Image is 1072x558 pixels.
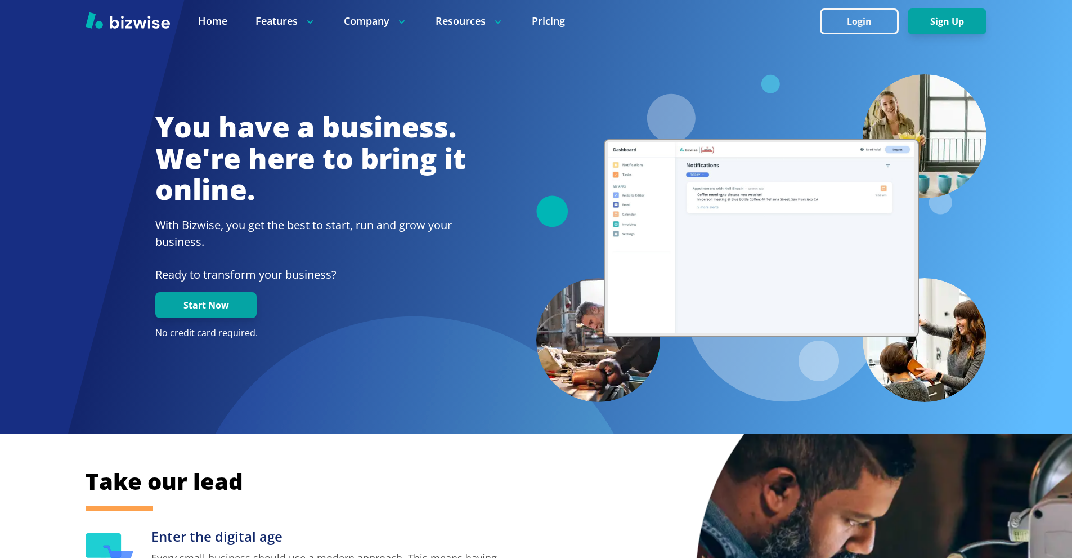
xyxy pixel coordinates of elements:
[86,466,930,497] h2: Take our lead
[908,8,986,34] button: Sign Up
[151,528,508,546] h3: Enter the digital age
[820,16,908,27] a: Login
[436,14,504,28] p: Resources
[344,14,407,28] p: Company
[155,111,466,206] h1: You have a business. We're here to bring it online.
[198,14,227,28] a: Home
[255,14,316,28] p: Features
[908,16,986,27] a: Sign Up
[155,266,466,283] p: Ready to transform your business?
[155,327,466,340] p: No credit card required.
[155,217,466,251] h2: With Bizwise, you get the best to start, run and grow your business.
[820,8,899,34] button: Login
[155,300,257,311] a: Start Now
[86,12,170,29] img: Bizwise Logo
[155,292,257,318] button: Start Now
[532,14,565,28] a: Pricing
